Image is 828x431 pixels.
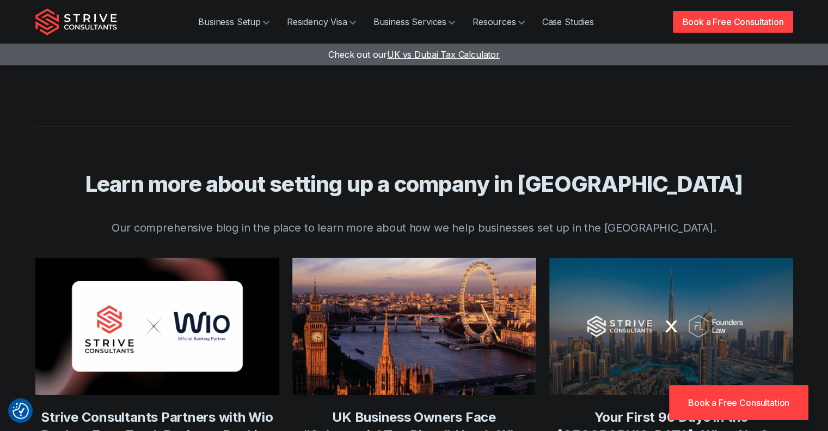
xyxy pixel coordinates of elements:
span: UK vs Dubai Tax Calculator [387,49,500,60]
h3: Learn more about setting up a company in [GEOGRAPHIC_DATA] [35,171,793,198]
a: Business Setup [189,11,278,33]
a: Residency Visa [278,11,365,33]
a: Resources [464,11,533,33]
img: Strive Consultants [35,8,117,35]
img: wio x Strive [35,258,279,395]
img: Revisit consent button [13,403,29,419]
img: dubai company setup [292,258,536,395]
a: Business Services [365,11,464,33]
a: Book a Free Consultation [673,11,793,33]
a: Check out ourUK vs Dubai Tax Calculator [328,49,500,60]
img: aIDeQ1GsbswqTLJ9_Untitleddesign-7-.jpg [549,258,793,395]
a: Book a Free Consultation [669,385,808,420]
a: Case Studies [533,11,603,33]
p: Our comprehensive blog in the place to learn more about how we help businesses set up in the [GEO... [35,209,793,247]
button: Consent Preferences [13,403,29,419]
